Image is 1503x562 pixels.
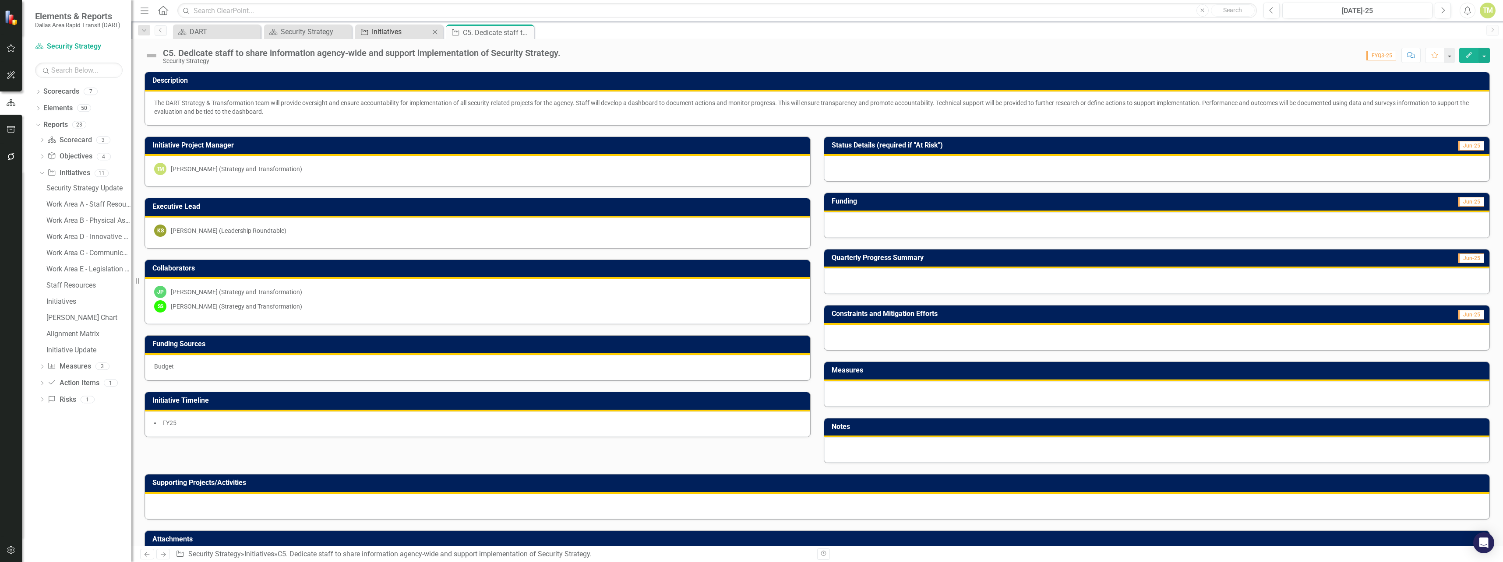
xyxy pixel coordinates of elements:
h3: Initiative Timeline [152,397,806,404]
div: Work Area A - Staff Resources & Partnerships [46,200,131,208]
img: Not Defined [145,49,159,63]
div: C5. Dedicate staff to share information agency-wide and support implementation of Security Strategy. [463,27,532,38]
div: C5. Dedicate staff to share information agency-wide and support implementation of Security Strategy. [163,48,561,58]
h3: Notes [832,423,1485,431]
h3: Status Details (required if "At Risk") [832,141,1357,149]
span: Jun-25 [1458,141,1484,151]
div: » » [176,549,811,559]
a: Initiatives [244,550,274,558]
a: Reports [43,120,68,130]
div: [DATE]-25 [1285,6,1429,16]
img: ClearPoint Strategy [4,10,20,25]
div: SS [154,300,166,313]
div: Open Intercom Messenger [1473,532,1494,553]
div: 50 [77,105,91,112]
a: [PERSON_NAME] Chart [44,311,131,325]
div: KS [154,225,166,237]
div: Security Strategy [163,58,561,64]
div: [PERSON_NAME] (Strategy and Transformation) [171,302,302,311]
div: Security Strategy Update [46,184,131,192]
h3: Measures [832,366,1485,374]
a: Initiatives [44,295,131,309]
div: Initiatives [46,298,131,306]
a: Initiative Update [44,343,131,357]
a: Work Area A - Staff Resources & Partnerships [44,197,131,211]
div: Work Area E - Legislation & Policy [46,265,131,273]
h3: Attachments [152,535,1485,543]
h3: Funding Sources [152,340,806,348]
a: Security Strategy [266,26,349,37]
a: Alignment Matrix [44,327,131,341]
div: Initiatives [372,26,430,37]
h3: Initiative Project Manager [152,141,806,149]
h3: Supporting Projects/Activities [152,479,1485,487]
button: TM [1480,3,1496,18]
div: 23 [72,121,86,128]
a: Initiatives [47,168,90,178]
div: DART [190,26,258,37]
div: Work Area D - Innovative Technology [46,233,131,241]
div: JP [154,286,166,298]
div: [PERSON_NAME] (Strategy and Transformation) [171,165,302,173]
a: Work Area E - Legislation & Policy [44,262,131,276]
div: Work Area B - Physical Assets & Design [46,217,131,225]
h3: Description [152,77,1485,84]
span: Search [1223,7,1242,14]
a: Measures [47,362,91,372]
a: Scorecards [43,87,79,97]
a: DART [175,26,258,37]
a: Security Strategy [188,550,241,558]
small: Dallas Area Rapid Transit (DART) [35,21,120,28]
span: Elements & Reports [35,11,120,21]
div: [PERSON_NAME] (Leadership Roundtable) [171,226,286,235]
div: 4 [97,153,111,160]
div: Work Area C - Communication & Education [46,249,131,257]
div: 1 [81,396,95,403]
div: Alignment Matrix [46,330,131,338]
h3: Funding [832,197,1147,205]
a: Scorecard [47,135,92,145]
p: Budget [154,362,801,371]
div: C5. Dedicate staff to share information agency-wide and support implementation of Security Strategy. [278,550,592,558]
input: Search Below... [35,63,123,78]
p: The DART Strategy & Transformation team will provide oversight and ensure accountability for impl... [154,98,1480,116]
div: Initiative Update [46,346,131,354]
input: Search ClearPoint... [177,3,1257,18]
div: 3 [95,363,109,370]
a: Elements [43,103,73,113]
a: Initiatives [357,26,430,37]
h3: Executive Lead [152,203,806,211]
div: 7 [84,88,98,95]
a: Risks [47,395,76,405]
div: 11 [95,169,109,177]
span: Jun-25 [1458,253,1484,263]
h3: Collaborators [152,264,806,272]
a: Staff Resources [44,278,131,292]
span: Jun-25 [1458,310,1484,320]
div: Security Strategy [281,26,349,37]
a: Action Items [47,378,99,388]
a: Security Strategy Update [44,181,131,195]
button: Search [1211,4,1255,17]
a: Work Area C - Communication & Education [44,246,131,260]
div: TM [154,163,166,175]
span: FYQ3-25 [1366,51,1396,60]
button: [DATE]-25 [1282,3,1432,18]
a: Objectives [47,151,92,162]
h3: Constraints and Mitigation Efforts [832,310,1352,318]
span: Jun-25 [1458,197,1484,207]
h3: Quarterly Progress Summary [832,254,1336,262]
a: Security Strategy [35,42,123,52]
div: 1 [104,379,118,387]
a: Work Area D - Innovative Technology [44,230,131,244]
span: FY25 [162,419,176,426]
div: 3 [96,136,110,144]
a: Work Area B - Physical Assets & Design [44,214,131,228]
div: [PERSON_NAME] (Strategy and Transformation) [171,288,302,296]
div: [PERSON_NAME] Chart [46,314,131,322]
div: Staff Resources [46,281,131,289]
